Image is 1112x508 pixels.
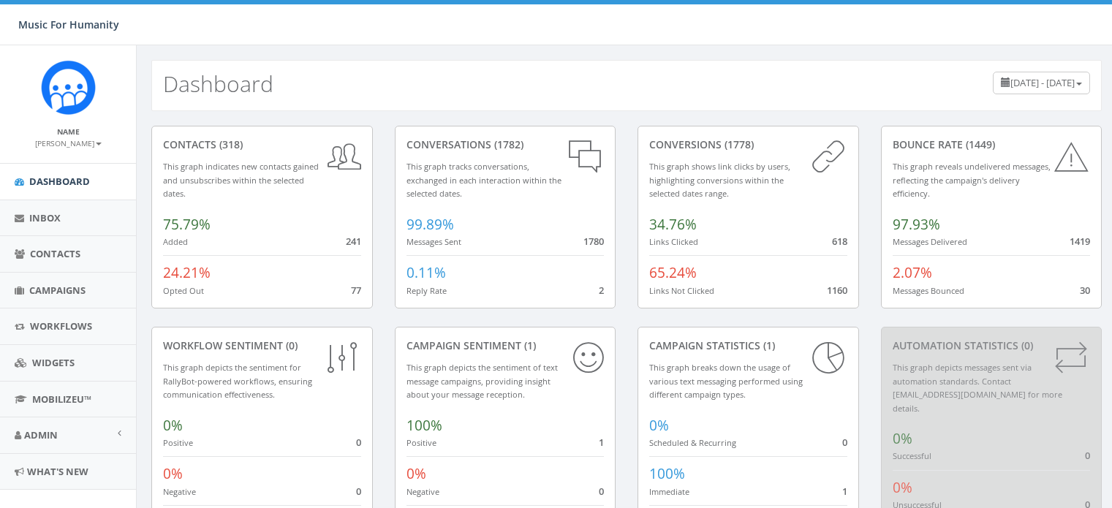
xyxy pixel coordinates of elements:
[893,450,931,461] small: Successful
[406,285,447,296] small: Reply Rate
[583,235,604,248] span: 1780
[32,393,91,406] span: MobilizeU™
[406,416,442,435] span: 100%
[406,437,436,448] small: Positive
[649,285,714,296] small: Links Not Clicked
[406,137,605,152] div: conversations
[163,338,361,353] div: Workflow Sentiment
[406,362,558,400] small: This graph depicts the sentiment of text message campaigns, providing insight about your message ...
[521,338,536,352] span: (1)
[24,428,58,441] span: Admin
[599,436,604,449] span: 1
[760,338,775,352] span: (1)
[163,72,273,96] h2: Dashboard
[649,137,847,152] div: conversions
[283,338,298,352] span: (0)
[599,485,604,498] span: 0
[842,436,847,449] span: 0
[1010,76,1075,89] span: [DATE] - [DATE]
[32,356,75,369] span: Widgets
[35,138,102,148] small: [PERSON_NAME]
[163,137,361,152] div: contacts
[893,215,940,234] span: 97.93%
[893,161,1051,199] small: This graph reveals undelivered messages, reflecting the campaign's delivery efficiency.
[163,362,312,400] small: This graph depicts the sentiment for RallyBot-powered workflows, ensuring communication effective...
[163,263,211,282] span: 24.21%
[27,465,88,478] span: What's New
[893,429,912,448] span: 0%
[1018,338,1033,352] span: (0)
[163,437,193,448] small: Positive
[406,464,426,483] span: 0%
[649,464,685,483] span: 100%
[649,161,790,199] small: This graph shows link clicks by users, highlighting conversions within the selected dates range.
[29,284,86,297] span: Campaigns
[163,215,211,234] span: 75.79%
[216,137,243,151] span: (318)
[18,18,119,31] span: Music For Humanity
[893,263,932,282] span: 2.07%
[491,137,523,151] span: (1782)
[406,161,561,199] small: This graph tracks conversations, exchanged in each interaction within the selected dates.
[163,486,196,497] small: Negative
[649,416,669,435] span: 0%
[1070,235,1090,248] span: 1419
[963,137,995,151] span: (1449)
[893,137,1091,152] div: Bounce Rate
[406,236,461,247] small: Messages Sent
[832,235,847,248] span: 618
[893,362,1062,414] small: This graph depicts messages sent via automation standards. Contact [EMAIL_ADDRESS][DOMAIN_NAME] f...
[163,236,188,247] small: Added
[406,263,446,282] span: 0.11%
[163,464,183,483] span: 0%
[163,416,183,435] span: 0%
[649,362,803,400] small: This graph breaks down the usage of various text messaging performed using different campaign types.
[893,285,964,296] small: Messages Bounced
[827,284,847,297] span: 1160
[41,60,96,115] img: Rally_Corp_Logo_1.png
[406,338,605,353] div: Campaign Sentiment
[406,215,454,234] span: 99.89%
[30,247,80,260] span: Contacts
[406,486,439,497] small: Negative
[29,211,61,224] span: Inbox
[356,436,361,449] span: 0
[163,161,319,199] small: This graph indicates new contacts gained and unsubscribes within the selected dates.
[722,137,754,151] span: (1778)
[1085,449,1090,462] span: 0
[893,338,1091,353] div: Automation Statistics
[35,136,102,149] a: [PERSON_NAME]
[842,485,847,498] span: 1
[649,215,697,234] span: 34.76%
[356,485,361,498] span: 0
[29,175,90,188] span: Dashboard
[649,437,736,448] small: Scheduled & Recurring
[57,126,80,137] small: Name
[893,478,912,497] span: 0%
[649,338,847,353] div: Campaign Statistics
[893,236,967,247] small: Messages Delivered
[649,236,698,247] small: Links Clicked
[30,319,92,333] span: Workflows
[351,284,361,297] span: 77
[346,235,361,248] span: 241
[599,284,604,297] span: 2
[649,263,697,282] span: 65.24%
[163,285,204,296] small: Opted Out
[1080,284,1090,297] span: 30
[649,486,689,497] small: Immediate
